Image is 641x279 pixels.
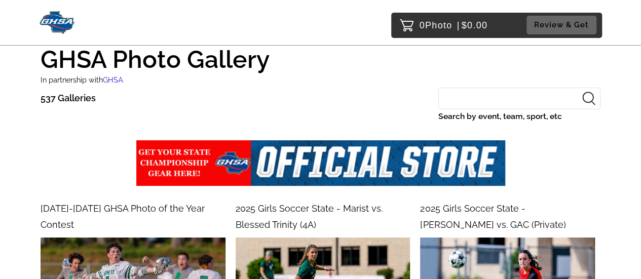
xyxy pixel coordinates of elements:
[526,16,599,34] a: Review & Get
[41,203,205,230] span: [DATE]-[DATE] GHSA Photo of the Year Contest
[236,203,383,230] span: 2025 Girls Soccer State - Marist vs. Blessed Trinity (4A)
[41,38,600,71] h1: GHSA Photo Gallery
[103,75,123,84] span: GHSA
[136,140,505,186] img: ghsa%2Fevents%2Fgallery%2Fundefined%2F5fb9f561-abbd-4c28-b40d-30de1d9e5cda
[40,11,76,34] img: Snapphound Logo
[41,75,123,84] small: In partnership with
[420,203,565,230] span: 2025 Girls Soccer State - [PERSON_NAME] vs. GAC (Private)
[420,17,488,33] p: 0 $0.00
[41,90,96,106] p: 537 Galleries
[425,17,453,33] span: Photo
[438,109,600,124] label: Search by event, team, sport, etc
[526,16,596,34] button: Review & Get
[457,20,460,30] span: |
